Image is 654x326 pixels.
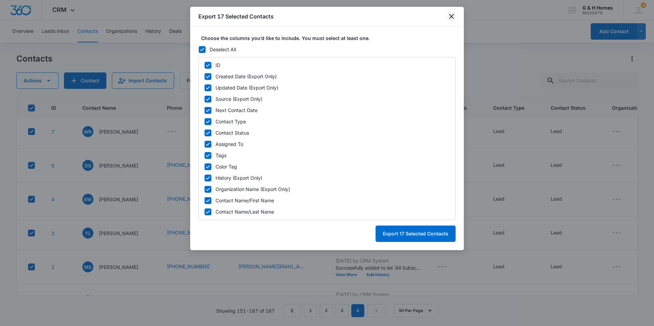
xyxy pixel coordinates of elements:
[215,84,278,91] div: Updated Date (Export Only)
[215,107,258,114] div: Next Contact Date
[376,226,456,242] button: Export 17 Selected Contacts
[215,174,262,181] div: History (Export Only)
[215,140,243,148] div: Assigned To
[215,129,249,136] div: Contact Status
[215,197,274,204] div: Contact Name/First Name
[215,163,237,170] div: Color Tag
[447,12,456,21] button: close
[215,73,277,80] div: Created Date (Export Only)
[198,12,274,21] h1: Export 17 Selected Contacts
[215,186,290,193] div: Organization Name (Export Only)
[215,118,246,125] div: Contact Type
[215,62,220,69] div: ID
[201,35,458,42] label: Choose the columns you’d like to include. You must select at least one.
[210,46,236,53] div: Deselect All
[215,208,274,215] div: Contact Name/Last Name
[215,219,263,227] div: Best Way To Contact
[215,95,262,103] div: Source (Export Only)
[215,152,226,159] div: Tags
